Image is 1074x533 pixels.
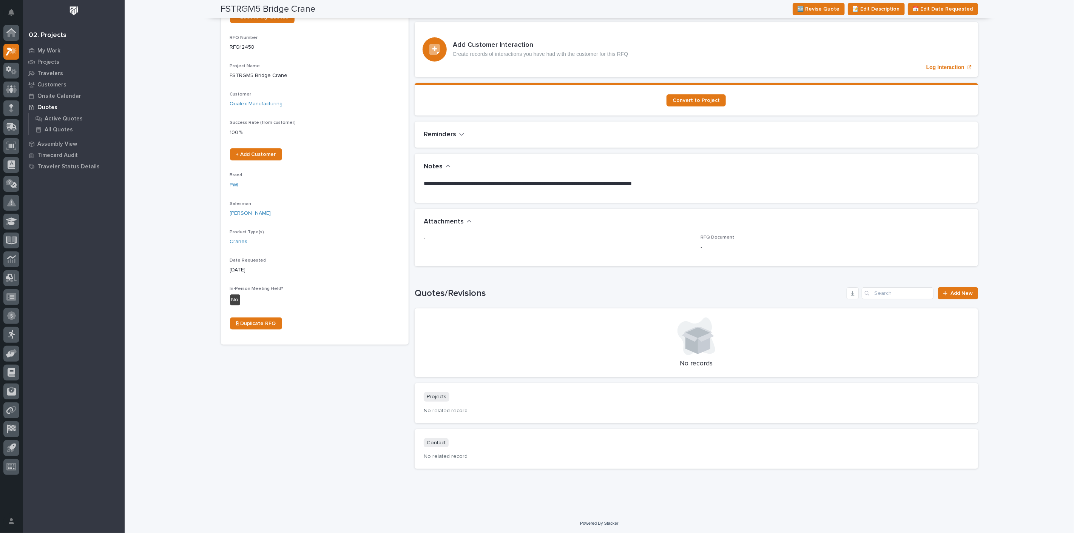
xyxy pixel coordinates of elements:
[230,92,252,97] span: Customer
[938,287,978,299] a: Add New
[37,59,59,66] p: Projects
[793,3,845,15] button: 🆕 Revise Quote
[848,3,905,15] button: 📝 Edit Description
[673,98,720,103] span: Convert to Project
[230,266,400,274] p: [DATE]
[453,51,628,57] p: Create records of interactions you have had with the customer for this RFQ
[230,181,239,189] a: PWI
[37,163,100,170] p: Traveler Status Details
[230,173,242,177] span: Brand
[424,392,449,402] p: Projects
[580,521,618,525] a: Powered By Stacker
[424,408,969,414] p: No related record
[424,218,472,226] button: Attachments
[230,317,282,330] a: ⎘ Duplicate RFQ
[230,294,240,305] div: No
[667,94,726,106] a: Convert to Project
[230,35,258,40] span: RFQ Number
[453,41,628,49] h3: Add Customer Interaction
[951,291,973,296] span: Add New
[230,287,284,291] span: In-Person Meeting Held?
[37,104,57,111] p: Quotes
[45,116,83,122] p: Active Quotes
[236,321,276,326] span: ⎘ Duplicate RFQ
[67,4,81,18] img: Workspace Logo
[230,129,400,137] p: 100 %
[37,82,66,88] p: Customers
[221,4,316,15] h2: FSTRGM5 Bridge Crane
[23,102,125,113] a: Quotes
[37,70,63,77] p: Travelers
[853,5,900,14] span: 📝 Edit Description
[415,288,844,299] h1: Quotes/Revisions
[230,100,283,108] a: Qualex Manufacturing
[23,68,125,79] a: Travelers
[230,64,260,68] span: Project Name
[424,453,969,460] p: No related record
[9,9,19,21] div: Notifications
[230,238,248,246] a: Cranes
[926,64,964,71] p: Log Interaction
[230,43,400,51] p: RFQ12458
[29,113,125,124] a: Active Quotes
[424,438,449,448] p: Contact
[230,72,400,80] p: FSTRGM5 Bridge Crane
[908,3,978,15] button: 📅 Edit Date Requested
[37,93,81,100] p: Onsite Calendar
[23,138,125,149] a: Assembly View
[230,210,271,217] a: [PERSON_NAME]
[23,161,125,172] a: Traveler Status Details
[701,243,969,251] p: -
[913,5,973,14] span: 📅 Edit Date Requested
[23,90,125,102] a: Onsite Calendar
[23,79,125,90] a: Customers
[37,141,77,148] p: Assembly View
[701,235,735,240] span: RFQ Document
[236,152,276,157] span: + Add Customer
[3,5,19,20] button: Notifications
[23,45,125,56] a: My Work
[230,230,264,234] span: Product Type(s)
[424,131,464,139] button: Reminders
[37,48,60,54] p: My Work
[424,163,451,171] button: Notes
[230,148,282,160] a: + Add Customer
[424,163,443,171] h2: Notes
[45,126,73,133] p: All Quotes
[424,218,464,226] h2: Attachments
[230,202,252,206] span: Salesman
[230,258,266,263] span: Date Requested
[23,149,125,161] a: Timecard Audit
[29,31,66,40] div: 02. Projects
[230,120,296,125] span: Success Rate (from customer)
[424,360,969,368] p: No records
[23,56,125,68] a: Projects
[862,287,934,299] input: Search
[29,124,125,135] a: All Quotes
[798,5,840,14] span: 🆕 Revise Quote
[415,22,978,77] a: Log Interaction
[37,152,78,159] p: Timecard Audit
[424,131,456,139] h2: Reminders
[424,235,692,243] p: -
